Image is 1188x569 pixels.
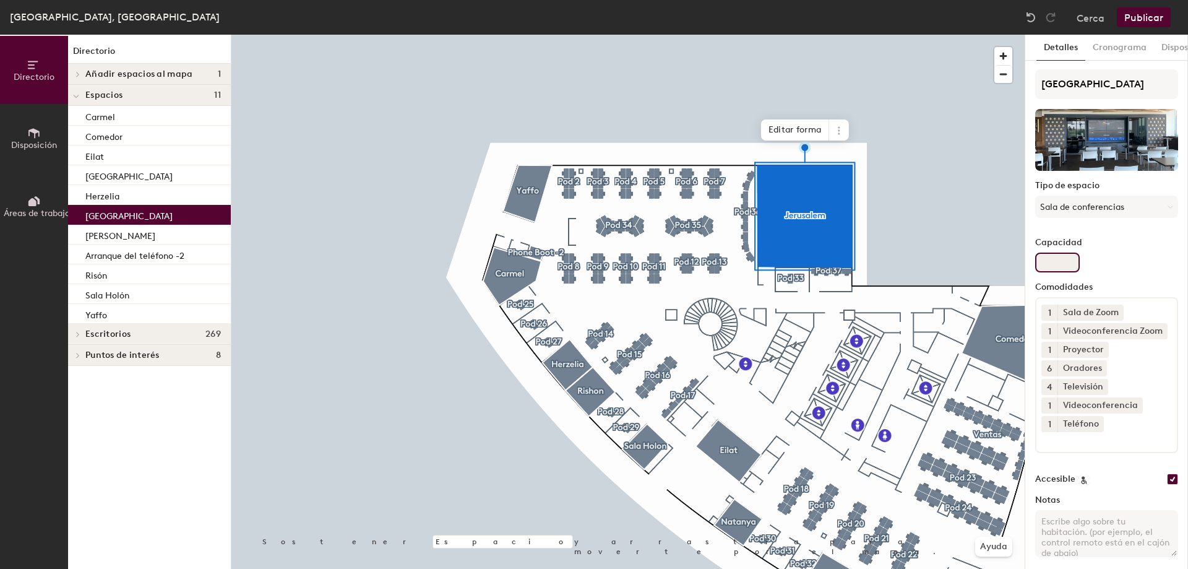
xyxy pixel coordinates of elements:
font: 1 [1048,345,1051,355]
font: 1 [1048,401,1051,411]
font: Puntos de interés [85,350,160,360]
font: Videoconferencia [1063,400,1138,410]
font: Comodidades [1035,282,1093,292]
font: [PERSON_NAME] [85,231,155,241]
font: Sala Holón [85,290,129,301]
font: [GEOGRAPHIC_DATA] [85,211,173,222]
font: [GEOGRAPHIC_DATA], [GEOGRAPHIC_DATA] [10,11,220,23]
font: Oradores [1063,363,1102,373]
font: Videoconferencia Zoom [1063,326,1163,336]
font: Teléfono [1063,419,1099,429]
font: Directorio [73,46,115,56]
font: Espacios [85,90,123,100]
font: Sala de conferencias [1040,202,1124,212]
font: Cerca [1077,12,1104,24]
font: Disposición [11,140,57,150]
font: 11 [214,90,221,100]
font: Accesible [1035,474,1075,484]
font: 4 [1047,382,1052,393]
font: Eilat [85,152,104,162]
font: 6 [1047,363,1052,374]
font: [GEOGRAPHIC_DATA] [85,172,173,182]
font: Escritorios [85,329,131,339]
font: Risón [85,271,107,281]
font: Ayuda [980,541,1007,552]
font: Directorio [14,72,54,82]
font: Tipo de espacio [1035,180,1100,191]
font: Sala de Zoom [1063,307,1119,318]
img: El espacio llamado Jerusalén [1035,109,1178,171]
font: 269 [205,329,221,339]
font: Publicar [1124,12,1163,24]
font: Carmel [85,112,115,123]
font: Proyector [1063,344,1104,355]
font: 8 [216,350,221,360]
font: Comedor [85,132,123,142]
font: Añadir espacios al mapa [85,69,192,79]
font: Capacidad [1035,237,1082,248]
font: 1 [218,69,221,79]
font: Yaffo [85,310,107,321]
font: Cronograma [1093,42,1147,53]
font: Notas [1035,495,1060,505]
img: Rehacer [1044,11,1057,24]
font: Herzelia [85,191,119,202]
font: Arranque del teléfono -2 [85,251,184,261]
img: Deshacer [1025,11,1037,24]
font: 1 [1048,419,1051,430]
font: 1 [1048,308,1051,318]
font: Editar forma [768,124,821,135]
font: Áreas de trabajo [4,208,70,219]
font: Televisión [1063,381,1103,392]
font: Detalles [1044,42,1078,53]
font: 1 [1048,326,1051,337]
